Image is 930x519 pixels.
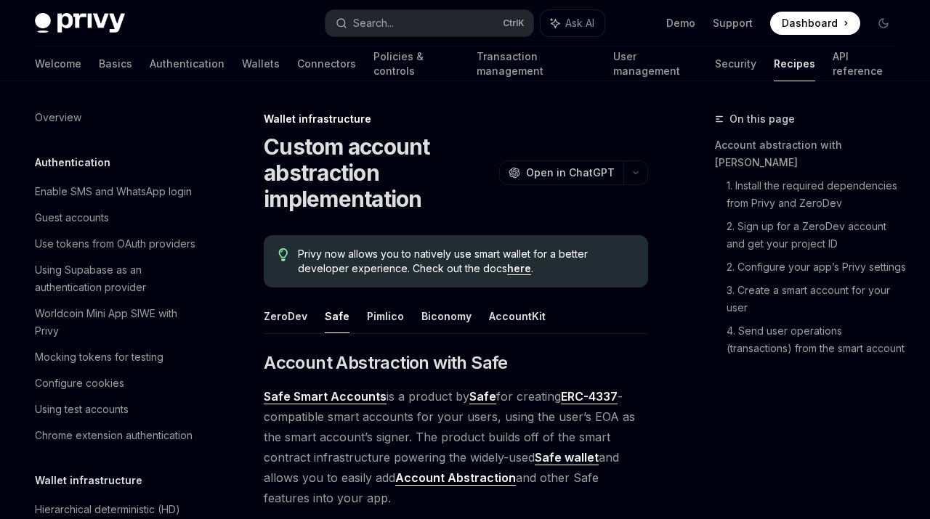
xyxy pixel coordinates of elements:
[35,109,81,126] div: Overview
[727,279,907,319] a: 3. Create a smart account for your user
[395,470,516,486] a: Account Abstraction
[23,301,209,344] a: Worldcoin Mini App SIWE with Privy
[770,12,860,35] a: Dashboard
[565,16,594,30] span: Ask AI
[35,13,125,33] img: dark logo
[503,17,525,29] span: Ctrl K
[353,15,394,32] div: Search...
[782,16,838,30] span: Dashboard
[23,179,209,205] a: Enable SMS and WhatsApp login
[727,215,907,256] a: 2. Sign up for a ZeroDev account and get your project ID
[23,396,209,422] a: Using test accounts
[150,46,225,81] a: Authentication
[535,450,599,465] a: Safe wallet
[298,247,634,276] span: Privy now allows you to natively use smart wallet for a better developer experience. Check out th...
[264,112,648,126] div: Wallet infrastructure
[23,344,209,370] a: Mocking tokens for testing
[561,389,618,404] a: ERC-4337
[872,12,895,35] button: Toggle dark mode
[35,154,110,171] h5: Authentication
[35,305,201,340] div: Worldcoin Mini App SIWE with Privy
[35,46,81,81] a: Welcome
[264,386,648,508] span: is a product by for creating -compatible smart accounts for your users, using the user’s EOA as t...
[35,235,195,253] div: Use tokens from OAuth providers
[666,16,695,30] a: Demo
[35,261,201,296] div: Using Supabase as an authentication provider
[23,205,209,231] a: Guest accounts
[499,160,623,185] button: Open in ChatGPT
[489,299,546,333] button: AccountKit
[264,351,508,375] span: Account Abstraction with Safe
[23,422,209,449] a: Chrome extension authentication
[727,319,907,360] a: 4. Send user operations (transactions) from the smart account
[35,209,109,226] div: Guest accounts
[421,299,472,333] button: Biconomy
[278,248,288,261] svg: Tip
[373,46,459,81] a: Policies & controls
[507,262,531,275] a: here
[477,46,595,81] a: Transaction management
[35,348,163,366] div: Mocking tokens for testing
[23,370,209,396] a: Configure cookies
[541,10,604,36] button: Ask AI
[774,46,815,81] a: Recipes
[715,134,907,174] a: Account abstraction with [PERSON_NAME]
[264,299,307,333] button: ZeroDev
[35,183,192,200] div: Enable SMS and WhatsApp login
[729,110,795,128] span: On this page
[325,10,533,36] button: Search...CtrlK
[325,299,349,333] button: Safe
[23,105,209,131] a: Overview
[297,46,356,81] a: Connectors
[727,256,907,279] a: 2. Configure your app’s Privy settings
[367,299,404,333] button: Pimlico
[264,134,493,212] h1: Custom account abstraction implementation
[23,231,209,257] a: Use tokens from OAuth providers
[99,46,132,81] a: Basics
[35,472,142,489] h5: Wallet infrastructure
[35,375,124,392] div: Configure cookies
[526,165,615,180] span: Open in ChatGPT
[264,389,387,404] a: Safe Smart Accounts
[23,257,209,301] a: Using Supabase as an authentication provider
[469,389,496,404] a: Safe
[613,46,697,81] a: User management
[35,427,193,444] div: Chrome extension authentication
[35,401,129,418] div: Using test accounts
[715,46,756,81] a: Security
[833,46,895,81] a: API reference
[242,46,280,81] a: Wallets
[727,174,907,215] a: 1. Install the required dependencies from Privy and ZeroDev
[713,16,753,30] a: Support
